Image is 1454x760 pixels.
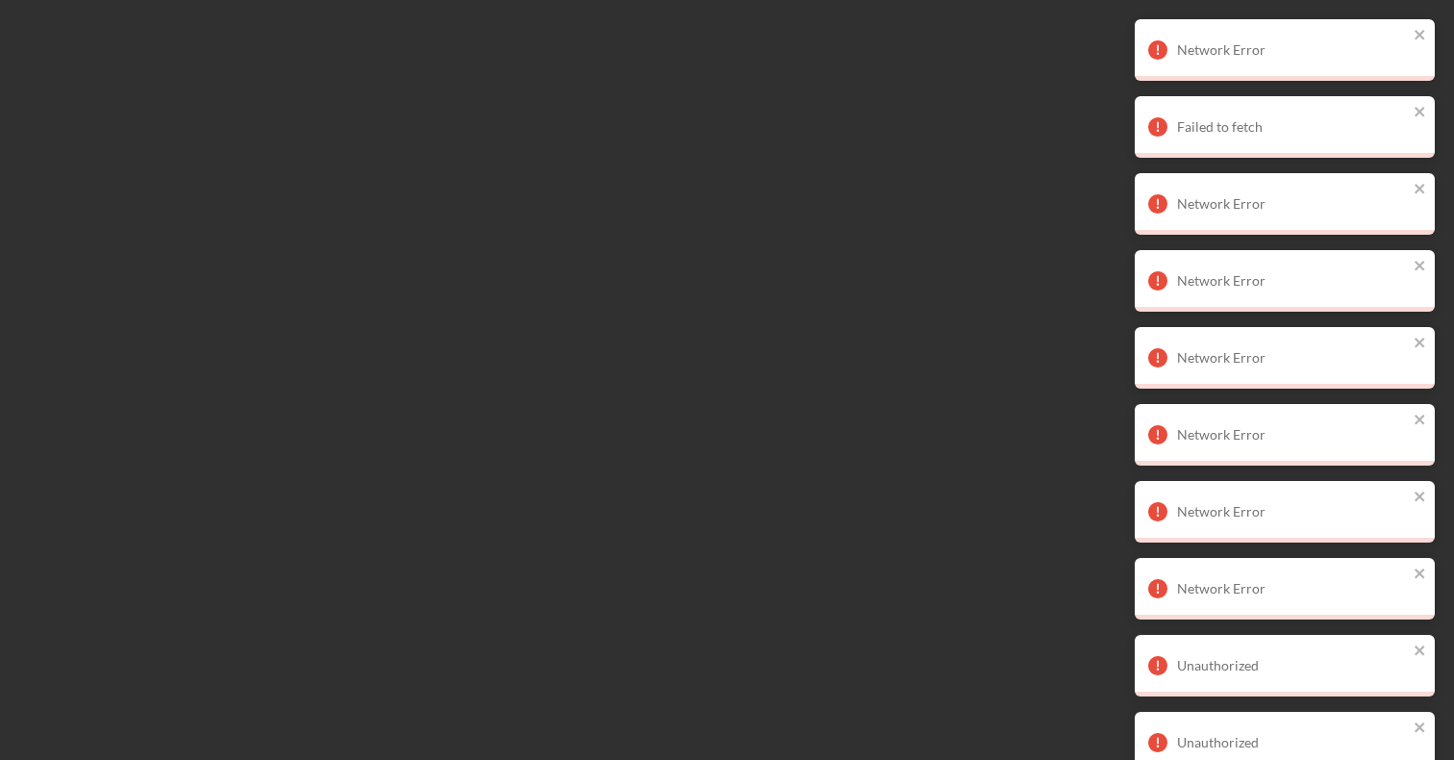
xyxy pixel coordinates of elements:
div: Unauthorized [1177,658,1408,673]
button: close [1414,566,1427,584]
div: Network Error [1177,196,1408,212]
div: Network Error [1177,42,1408,58]
button: close [1414,412,1427,430]
div: Network Error [1177,427,1408,443]
div: Network Error [1177,273,1408,289]
button: close [1414,258,1427,276]
div: Network Error [1177,350,1408,366]
div: Failed to fetch [1177,119,1408,135]
button: close [1414,643,1427,661]
div: Network Error [1177,581,1408,596]
button: close [1414,720,1427,738]
div: Network Error [1177,504,1408,519]
button: close [1414,335,1427,353]
div: Unauthorized [1177,735,1408,750]
button: close [1414,27,1427,45]
button: close [1414,104,1427,122]
button: close [1414,489,1427,507]
button: close [1414,181,1427,199]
